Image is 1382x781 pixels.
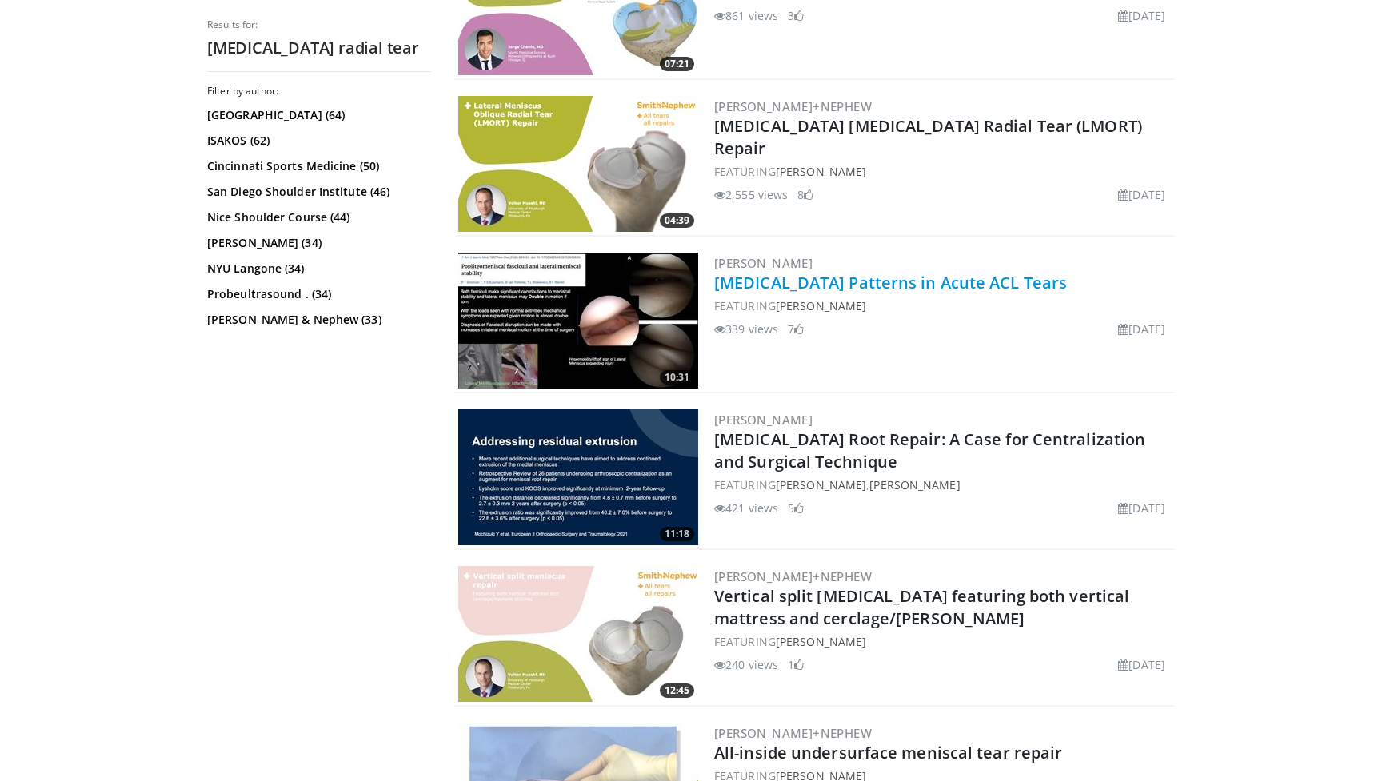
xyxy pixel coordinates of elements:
[458,253,698,389] a: 10:31
[1118,7,1165,24] li: [DATE]
[714,500,778,516] li: 421 views
[660,213,694,228] span: 04:39
[660,527,694,541] span: 11:18
[714,725,872,741] a: [PERSON_NAME]+Nephew
[788,656,804,673] li: 1
[714,585,1129,629] a: Vertical split [MEDICAL_DATA] featuring both vertical mattress and cerclage/[PERSON_NAME]
[714,412,813,428] a: [PERSON_NAME]
[207,38,431,58] h2: [MEDICAL_DATA] radial tear
[207,158,427,174] a: Cincinnati Sports Medicine (50)
[714,297,1172,314] div: FEATURING
[458,409,698,545] a: 11:18
[714,115,1142,159] a: [MEDICAL_DATA] [MEDICAL_DATA] Radial Tear (LMORT) Repair
[660,57,694,71] span: 07:21
[1118,500,1165,516] li: [DATE]
[458,253,698,389] img: 668c1cee-1ff6-46bb-913b-50f69012f802.300x170_q85_crop-smart_upscale.jpg
[458,96,698,232] a: 04:39
[207,107,427,123] a: [GEOGRAPHIC_DATA] (64)
[714,272,1067,293] a: [MEDICAL_DATA] Patterns in Acute ACL Tears
[714,568,872,584] a: [PERSON_NAME]+Nephew
[1118,186,1165,203] li: [DATE]
[207,312,427,328] a: [PERSON_NAME] & Nephew (33)
[660,370,694,385] span: 10:31
[714,255,813,271] a: [PERSON_NAME]
[207,286,427,302] a: Probeultrasound . (34)
[776,634,866,649] a: [PERSON_NAME]
[714,321,778,337] li: 339 views
[714,656,778,673] li: 240 views
[714,476,1172,493] div: FEATURING ,
[207,235,427,251] a: [PERSON_NAME] (34)
[660,683,694,698] span: 12:45
[207,133,427,149] a: ISAKOS (62)
[714,742,1062,763] a: All-inside undersurface meniscal tear repair
[207,209,427,225] a: Nice Shoulder Course (44)
[714,428,1145,472] a: [MEDICAL_DATA] Root Repair: A Case for Centralization and Surgical Technique
[1118,321,1165,337] li: [DATE]
[797,186,813,203] li: 8
[788,500,804,516] li: 5
[714,186,788,203] li: 2,555 views
[788,321,804,337] li: 7
[458,409,698,545] img: 75896893-6ea0-4895-8879-88c2e089762d.300x170_q85_crop-smart_upscale.jpg
[869,477,960,492] a: [PERSON_NAME]
[714,7,778,24] li: 861 views
[458,96,698,232] img: e7f3e511-d123-4cb9-bc33-66ac8cc781b3.300x170_q85_crop-smart_upscale.jpg
[207,184,427,200] a: San Diego Shoulder Institute (46)
[714,163,1172,180] div: FEATURING
[207,85,431,98] h3: Filter by author:
[458,566,698,702] img: 476b3e5d-91bb-4d42-93e4-59abc7b34eb0.300x170_q85_crop-smart_upscale.jpg
[788,7,804,24] li: 3
[207,261,427,277] a: NYU Langone (34)
[207,18,431,31] p: Results for:
[776,477,866,492] a: [PERSON_NAME]
[714,98,872,114] a: [PERSON_NAME]+Nephew
[776,164,866,179] a: [PERSON_NAME]
[714,633,1172,650] div: FEATURING
[776,298,866,313] a: [PERSON_NAME]
[458,566,698,702] a: 12:45
[1118,656,1165,673] li: [DATE]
